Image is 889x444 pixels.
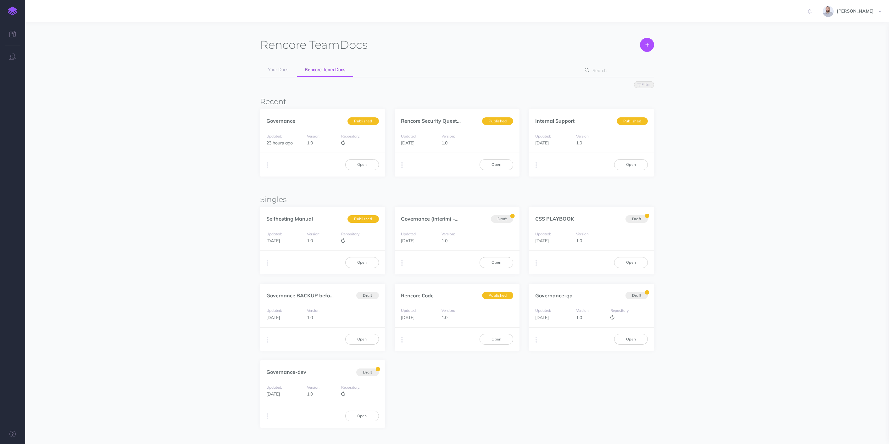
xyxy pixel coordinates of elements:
small: Updated: [401,232,417,236]
h1: Docs [260,38,368,52]
i: More actions [401,335,403,344]
span: [DATE] [266,391,280,397]
i: More actions [267,259,268,267]
a: Rencore Code [401,292,434,299]
span: Your Docs [268,67,288,72]
span: 1.0 [576,315,582,320]
span: Rencore Team Docs [305,67,345,72]
a: Rencore Team Docs [297,63,353,77]
a: Rencore Security Quest... [401,118,461,124]
img: logo-mark.svg [8,7,17,15]
a: Governance-qa [535,292,573,299]
span: 23 hours ago [266,140,293,146]
a: Open [614,257,648,268]
i: More actions [536,335,537,344]
h3: Singles [260,195,654,204]
a: Selfhosting Manual [266,216,313,222]
span: [DATE] [535,238,549,244]
a: Your Docs [260,63,296,77]
i: More actions [267,412,268,421]
span: [PERSON_NAME] [834,8,877,14]
small: Repository: [341,232,360,236]
small: Updated: [535,308,551,313]
a: Open [345,159,379,170]
a: Open [345,411,379,421]
span: [DATE] [401,238,414,244]
a: Governance [266,118,295,124]
a: Governance-dev [266,369,306,375]
span: [DATE] [266,315,280,320]
span: 1.0 [576,238,582,244]
span: 1.0 [442,315,447,320]
small: Updated: [401,134,417,138]
span: 1.0 [576,140,582,146]
i: More actions [536,161,537,170]
a: Open [480,257,513,268]
small: Version: [307,232,320,236]
small: Version: [442,134,455,138]
a: CSS PLAYBOOK [535,216,574,222]
small: Version: [442,308,455,313]
small: Updated: [266,232,282,236]
a: Open [480,334,513,345]
a: Open [480,159,513,170]
span: 1.0 [442,140,447,146]
span: [DATE] [401,140,414,146]
input: Search [591,65,644,76]
span: [DATE] [401,315,414,320]
i: More actions [267,161,268,170]
small: Version: [576,134,590,138]
small: Updated: [535,232,551,236]
small: Repository: [341,134,360,138]
span: 1.0 [307,391,313,397]
span: 1.0 [307,238,313,244]
span: [DATE] [535,140,549,146]
small: Updated: [266,308,282,313]
small: Version: [307,308,320,313]
small: Updated: [266,134,282,138]
i: More actions [267,335,268,344]
img: dqmYJ6zMSCra9RPGpxPUfVOofRKbTqLnhKYT2M4s.jpg [823,6,834,17]
small: Repository: [610,308,630,313]
small: Version: [307,385,320,390]
a: Internal Support [535,118,575,124]
span: 1.0 [307,315,313,320]
a: Open [614,334,648,345]
a: Open [614,159,648,170]
small: Updated: [535,134,551,138]
small: Version: [442,232,455,236]
small: Version: [576,308,590,313]
small: Updated: [266,385,282,390]
small: Updated: [401,308,417,313]
small: Repository: [341,385,360,390]
small: Version: [576,232,590,236]
span: 1.0 [442,238,447,244]
a: Open [345,334,379,345]
small: Version: [307,134,320,138]
i: More actions [401,259,403,267]
span: [DATE] [266,238,280,244]
span: Rencore Team [260,38,340,52]
h3: Recent [260,98,654,106]
a: Open [345,257,379,268]
a: Governance BACKUP befo... [266,292,334,299]
a: Governance (interim) -... [401,216,458,222]
span: [DATE] [535,315,549,320]
button: Filter [634,81,654,88]
span: 1.0 [307,140,313,146]
i: More actions [536,259,537,267]
i: More actions [401,161,403,170]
